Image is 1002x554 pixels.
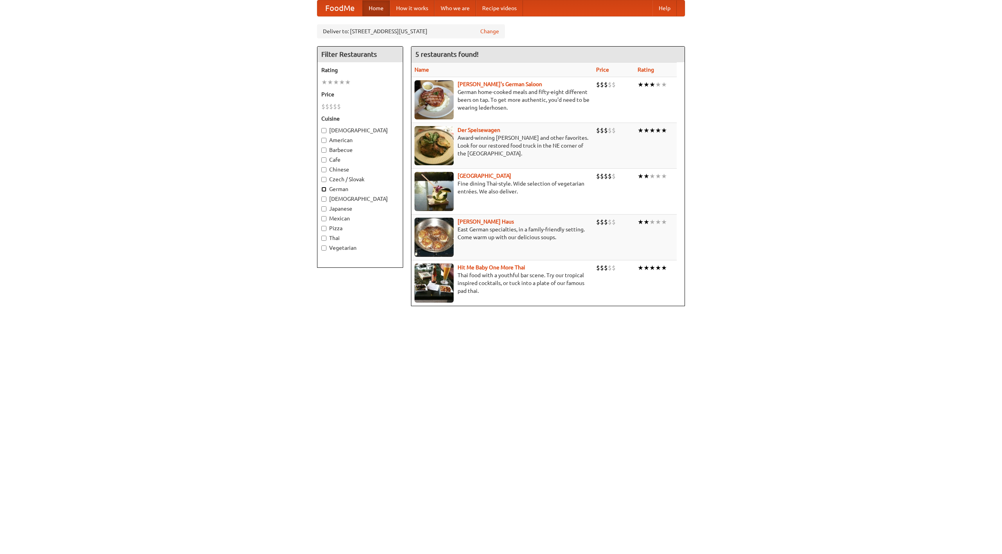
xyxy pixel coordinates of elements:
li: $ [612,218,616,226]
input: Thai [321,236,326,241]
li: $ [612,263,616,272]
li: $ [600,126,604,135]
label: [DEMOGRAPHIC_DATA] [321,126,399,134]
li: $ [604,172,608,180]
div: Deliver to: [STREET_ADDRESS][US_STATE] [317,24,505,38]
label: Mexican [321,215,399,222]
h5: Cuisine [321,115,399,123]
li: ★ [345,78,351,87]
a: How it works [390,0,434,16]
li: $ [596,172,600,180]
li: $ [600,218,604,226]
h5: Rating [321,66,399,74]
p: Award-winning [PERSON_NAME] and other favorites. Look for our restored food truck in the NE corne... [414,134,590,157]
input: [DEMOGRAPHIC_DATA] [321,197,326,202]
li: $ [600,172,604,180]
li: ★ [333,78,339,87]
li: ★ [643,263,649,272]
label: Cafe [321,156,399,164]
label: [DEMOGRAPHIC_DATA] [321,195,399,203]
input: Cafe [321,157,326,162]
li: $ [337,102,341,111]
li: ★ [655,80,661,89]
li: ★ [638,263,643,272]
li: ★ [649,263,655,272]
li: ★ [643,126,649,135]
a: Price [596,67,609,73]
input: Japanese [321,206,326,211]
li: ★ [638,218,643,226]
li: $ [321,102,325,111]
a: Name [414,67,429,73]
li: ★ [661,263,667,272]
li: $ [608,263,612,272]
img: kohlhaus.jpg [414,218,454,257]
h4: Filter Restaurants [317,47,403,62]
li: ★ [321,78,327,87]
li: $ [604,80,608,89]
li: $ [329,102,333,111]
label: American [321,136,399,144]
li: $ [608,80,612,89]
li: $ [608,126,612,135]
img: satay.jpg [414,172,454,211]
li: ★ [339,78,345,87]
li: $ [612,172,616,180]
li: ★ [655,172,661,180]
input: [DEMOGRAPHIC_DATA] [321,128,326,133]
input: Czech / Slovak [321,177,326,182]
ng-pluralize: 5 restaurants found! [415,51,479,58]
label: Japanese [321,205,399,213]
a: Rating [638,67,654,73]
li: ★ [661,218,667,226]
label: Barbecue [321,146,399,154]
a: Who we are [434,0,476,16]
a: FoodMe [317,0,362,16]
a: [PERSON_NAME] Haus [458,218,514,225]
input: Mexican [321,216,326,221]
li: $ [608,172,612,180]
input: Pizza [321,226,326,231]
a: Der Speisewagen [458,127,500,133]
b: Hit Me Baby One More Thai [458,264,525,271]
li: $ [600,80,604,89]
p: Fine dining Thai-style. Wide selection of vegetarian entrées. We also deliver. [414,180,590,195]
li: $ [596,263,600,272]
label: Pizza [321,224,399,232]
li: ★ [655,218,661,226]
li: $ [612,126,616,135]
a: Home [362,0,390,16]
img: speisewagen.jpg [414,126,454,165]
li: $ [596,126,600,135]
b: [GEOGRAPHIC_DATA] [458,173,511,179]
li: ★ [649,172,655,180]
li: ★ [643,80,649,89]
li: $ [596,218,600,226]
label: Vegetarian [321,244,399,252]
input: Barbecue [321,148,326,153]
input: German [321,187,326,192]
li: ★ [638,126,643,135]
li: ★ [661,172,667,180]
a: Change [480,27,499,35]
input: Chinese [321,167,326,172]
h5: Price [321,90,399,98]
label: German [321,185,399,193]
li: ★ [661,80,667,89]
li: ★ [649,126,655,135]
a: Recipe videos [476,0,523,16]
img: esthers.jpg [414,80,454,119]
p: East German specialties, in a family-friendly setting. Come warm up with our delicious soups. [414,226,590,241]
li: $ [604,218,608,226]
label: Chinese [321,166,399,173]
li: ★ [661,126,667,135]
li: ★ [655,263,661,272]
li: $ [333,102,337,111]
li: ★ [643,172,649,180]
label: Czech / Slovak [321,175,399,183]
a: [PERSON_NAME]'s German Saloon [458,81,542,87]
li: $ [604,126,608,135]
a: Help [652,0,677,16]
